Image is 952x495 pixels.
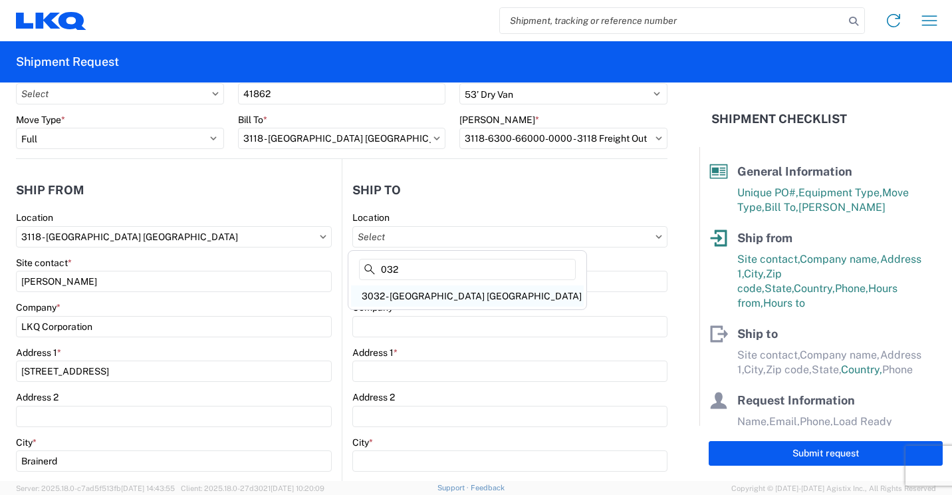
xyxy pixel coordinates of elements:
h2: Shipment Checklist [711,111,847,127]
span: Server: 2025.18.0-c7ad5f513fb [16,484,175,492]
span: Client: 2025.18.0-27d3021 [181,484,324,492]
input: Select [459,128,667,149]
input: Select [238,128,446,149]
span: [DATE] 10:20:09 [271,484,324,492]
input: Select [352,226,667,247]
span: Hours to [763,297,805,309]
label: Location [16,212,53,224]
span: Company name, [800,253,880,265]
span: Country, [841,363,882,376]
label: Company [16,301,60,313]
h2: Ship from [16,184,84,197]
span: State, [765,282,794,295]
label: Address 1 [352,347,398,359]
span: Ship to [737,327,778,341]
label: Address 1 [16,347,61,359]
label: Location [352,212,390,224]
span: City, [744,363,766,376]
span: [PERSON_NAME] [798,201,886,214]
span: Equipment Type, [798,186,882,199]
span: Country, [794,282,835,295]
label: Bill To [238,114,267,126]
a: Support [437,484,471,492]
label: Address 2 [16,391,59,403]
span: City, [744,267,766,280]
label: City [16,436,37,448]
span: Copyright © [DATE]-[DATE] Agistix Inc., All Rights Reserved [731,482,936,494]
span: Request Information [737,393,855,407]
a: Feedback [471,484,505,492]
span: Phone [882,363,913,376]
span: Site contact, [737,349,800,361]
label: [PERSON_NAME] [459,114,539,126]
span: Unique PO#, [737,186,798,199]
span: Zip code, [766,363,812,376]
span: Phone, [800,415,833,428]
span: Name, [737,415,769,428]
h2: Ship to [352,184,401,197]
span: Ship from [737,231,792,245]
span: Phone, [835,282,868,295]
input: Select [16,226,332,247]
h2: Shipment Request [16,54,119,70]
span: [DATE] 14:43:55 [121,484,175,492]
input: Select [16,83,224,104]
label: Site contact [16,257,72,269]
input: Shipment, tracking or reference number [500,8,844,33]
span: Email, [769,415,800,428]
label: City [352,436,373,448]
span: General Information [737,164,852,178]
label: Move Type [16,114,65,126]
button: Submit request [709,441,943,466]
span: Company name, [800,349,880,361]
span: Bill To, [765,201,798,214]
span: Site contact, [737,253,800,265]
div: 3032 - [GEOGRAPHIC_DATA] [GEOGRAPHIC_DATA] [351,285,584,307]
label: Address 2 [352,391,395,403]
span: State, [812,363,841,376]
